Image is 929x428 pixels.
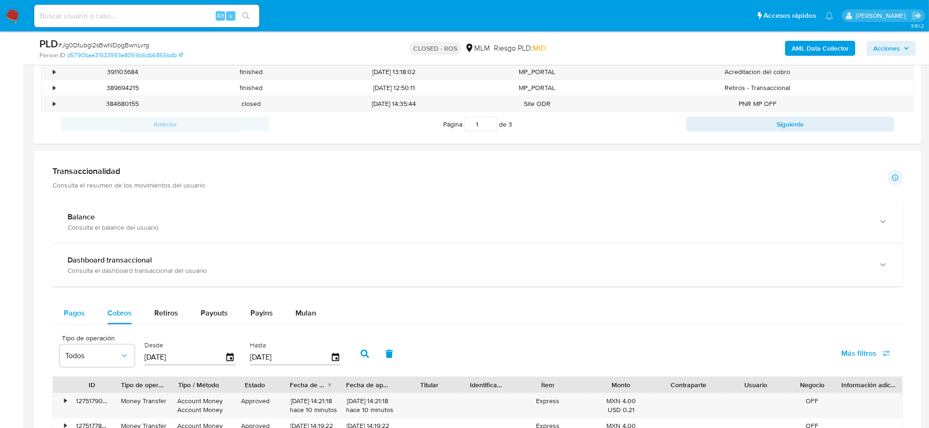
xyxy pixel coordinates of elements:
[229,11,232,20] span: s
[39,51,65,60] b: Person ID
[187,80,315,96] div: finished
[217,11,224,20] span: Alt
[39,36,58,51] b: PLD
[409,42,461,55] p: CLOSED - ROS
[792,41,849,56] b: AML Data Collector
[825,12,833,20] a: Notificaciones
[601,96,914,112] div: PNR MP OFF
[873,41,900,56] span: Acciones
[315,64,473,80] div: [DATE] 13:18:02
[785,41,855,56] button: AML Data Collector
[911,22,924,30] span: 3.161.2
[912,11,922,21] a: Salir
[67,51,183,60] a: d5790bae31933993e8069b6db6855bdb
[473,96,601,112] div: Site ODR
[508,120,512,129] span: 3
[34,10,259,22] input: Buscar usuario o caso...
[236,9,256,23] button: search-icon
[856,11,909,20] p: cesar.gonzalez@mercadolibre.com.mx
[53,99,55,108] div: •
[53,68,55,76] div: •
[473,80,601,96] div: MP_PORTAL
[494,43,546,53] span: Riesgo PLD:
[601,80,914,96] div: Retiros - Transaccional
[473,64,601,80] div: MP_PORTAL
[187,64,315,80] div: finished
[315,80,473,96] div: [DATE] 12:50:11
[315,96,473,112] div: [DATE] 14:35:44
[58,96,187,112] div: 384680155
[443,117,512,132] span: Página de
[686,117,894,132] button: Siguiente
[58,40,149,50] span: # Jg0DtubgI2sBwNDpgBwnLvrg
[465,43,490,53] div: MLM
[763,11,816,21] span: Accesos rápidos
[58,80,187,96] div: 389694215
[601,64,914,80] div: Acreditacion del cobro
[867,41,916,56] button: Acciones
[61,117,269,132] button: Anterior
[58,64,187,80] div: 391103684
[187,96,315,112] div: closed
[533,43,546,53] span: MID
[53,83,55,92] div: •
